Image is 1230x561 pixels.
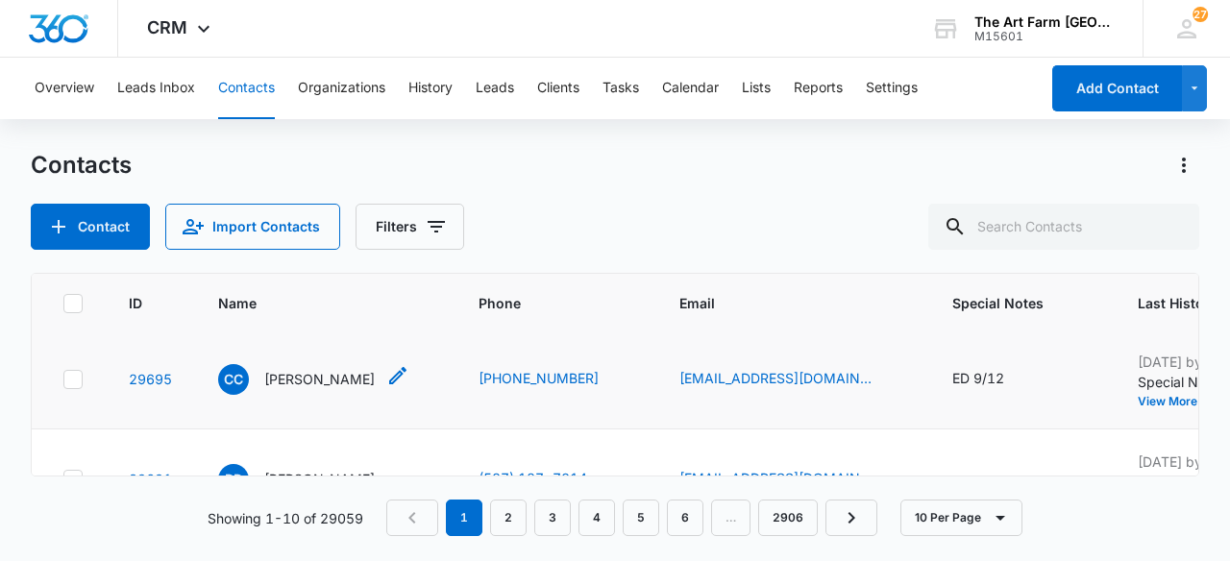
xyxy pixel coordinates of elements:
button: Leads [476,58,514,119]
em: 1 [446,500,482,536]
div: Special Notes - - Select to Edit Field [952,468,1013,491]
div: account name [974,14,1115,30]
input: Search Contacts [928,204,1199,250]
span: 27 [1193,7,1208,22]
a: [EMAIL_ADDRESS][DOMAIN_NAME] [679,368,872,388]
p: [PERSON_NAME] [264,469,375,489]
button: Calendar [662,58,719,119]
button: Add Contact [31,204,150,250]
div: Email - chelseajoancampbell@gmail.com - Select to Edit Field [679,368,906,391]
div: notifications count [1193,7,1208,22]
a: Page 3 [534,500,571,536]
button: Clients [537,58,579,119]
h1: Contacts [31,151,132,180]
button: Actions [1168,150,1199,181]
a: Page 4 [578,500,615,536]
a: Page 5 [623,500,659,536]
a: Next Page [825,500,877,536]
button: History [408,58,453,119]
span: CRM [147,17,187,37]
a: Page 6 [667,500,703,536]
button: Lists [742,58,771,119]
a: [PHONE_NUMBER] [479,368,599,388]
a: (587) 127-7014 [479,468,587,488]
button: Contacts [218,58,275,119]
a: Page 2 [490,500,527,536]
button: 10 Per Page [900,500,1022,536]
span: Email [679,293,878,313]
div: --- [952,468,978,491]
button: Settings [866,58,918,119]
span: ID [129,293,144,313]
button: Add Contact [1052,65,1182,111]
button: Import Contacts [165,204,340,250]
p: [PERSON_NAME] [264,369,375,389]
button: Organizations [298,58,385,119]
span: CC [218,364,249,395]
button: Reports [794,58,843,119]
div: Email - kesslermce@gmail.com - Select to Edit Field [679,468,906,491]
nav: Pagination [386,500,877,536]
div: ED 9/12 [952,368,1004,388]
div: Phone - (587) 127-7014 - Select to Edit Field [479,468,622,491]
a: Navigate to contact details page for RobertUsaph BenjaminUsaphGM [129,471,172,487]
p: Showing 1-10 of 29059 [208,508,363,528]
span: RB [218,464,249,495]
button: Leads Inbox [117,58,195,119]
button: View More [1138,396,1211,407]
div: Name - RobertUsaph BenjaminUsaphGM - Select to Edit Field [218,464,409,495]
span: Name [218,293,405,313]
span: Special Notes [952,293,1064,313]
button: Tasks [603,58,639,119]
button: Overview [35,58,94,119]
div: Special Notes - ED 9/12 - Select to Edit Field [952,368,1039,391]
button: Filters [356,204,464,250]
span: Phone [479,293,605,313]
div: Phone - (614) 202-8218 - Select to Edit Field [479,368,633,391]
div: Name - Chelsea Campbell - Select to Edit Field [218,364,409,395]
div: account id [974,30,1115,43]
a: Navigate to contact details page for Chelsea Campbell [129,371,172,387]
a: Page 2906 [758,500,818,536]
a: [EMAIL_ADDRESS][DOMAIN_NAME] [679,468,872,488]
